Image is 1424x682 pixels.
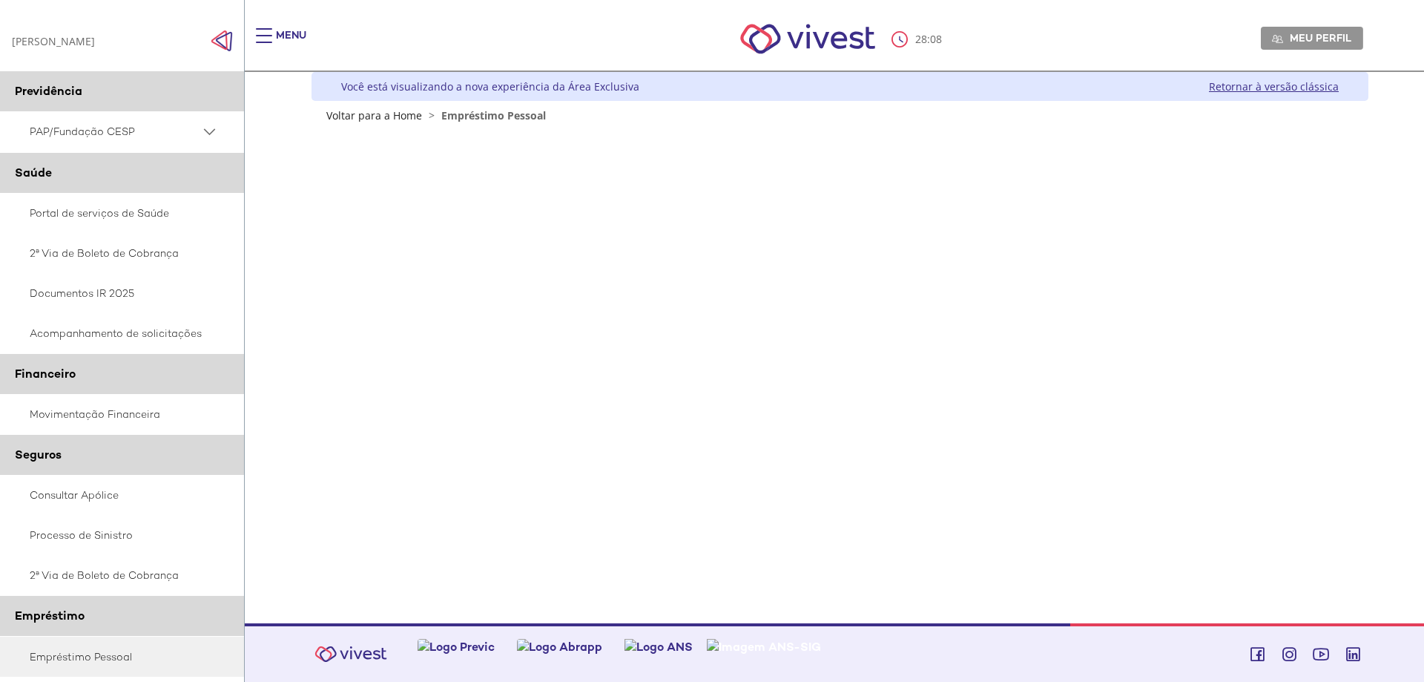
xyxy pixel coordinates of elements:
[30,122,200,141] span: PAP/Fundação CESP
[1290,31,1351,45] span: Meu perfil
[245,623,1424,682] footer: Vivest
[400,136,1281,450] iframe: Iframe
[12,34,95,48] div: [PERSON_NAME]
[441,108,546,122] span: Empréstimo Pessoal
[276,28,306,58] div: Menu
[724,7,892,71] img: Vivest
[1209,79,1339,94] a: Retornar à versão clássica
[15,608,85,623] span: Empréstimo
[211,30,233,52] span: Click to close side navigation.
[326,108,422,122] a: Voltar para a Home
[624,639,693,655] img: Logo ANS
[891,31,945,47] div: :
[1261,27,1363,49] a: Meu perfil
[15,165,52,180] span: Saúde
[930,32,942,46] span: 08
[517,639,602,655] img: Logo Abrapp
[300,72,1368,623] div: Vivest
[418,639,495,655] img: Logo Previc
[915,32,927,46] span: 28
[1272,33,1283,45] img: Meu perfil
[306,637,395,671] img: Vivest
[211,30,233,52] img: Fechar menu
[341,79,639,94] div: Você está visualizando a nova experiência da Área Exclusiva
[425,108,438,122] span: >
[15,447,62,462] span: Seguros
[15,366,76,381] span: Financeiro
[15,83,82,99] span: Previdência
[707,639,821,655] img: Imagem ANS-SIG
[400,136,1281,453] section: <span lang="pt-BR" dir="ltr">Empréstimos - Phoenix Finne</span>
